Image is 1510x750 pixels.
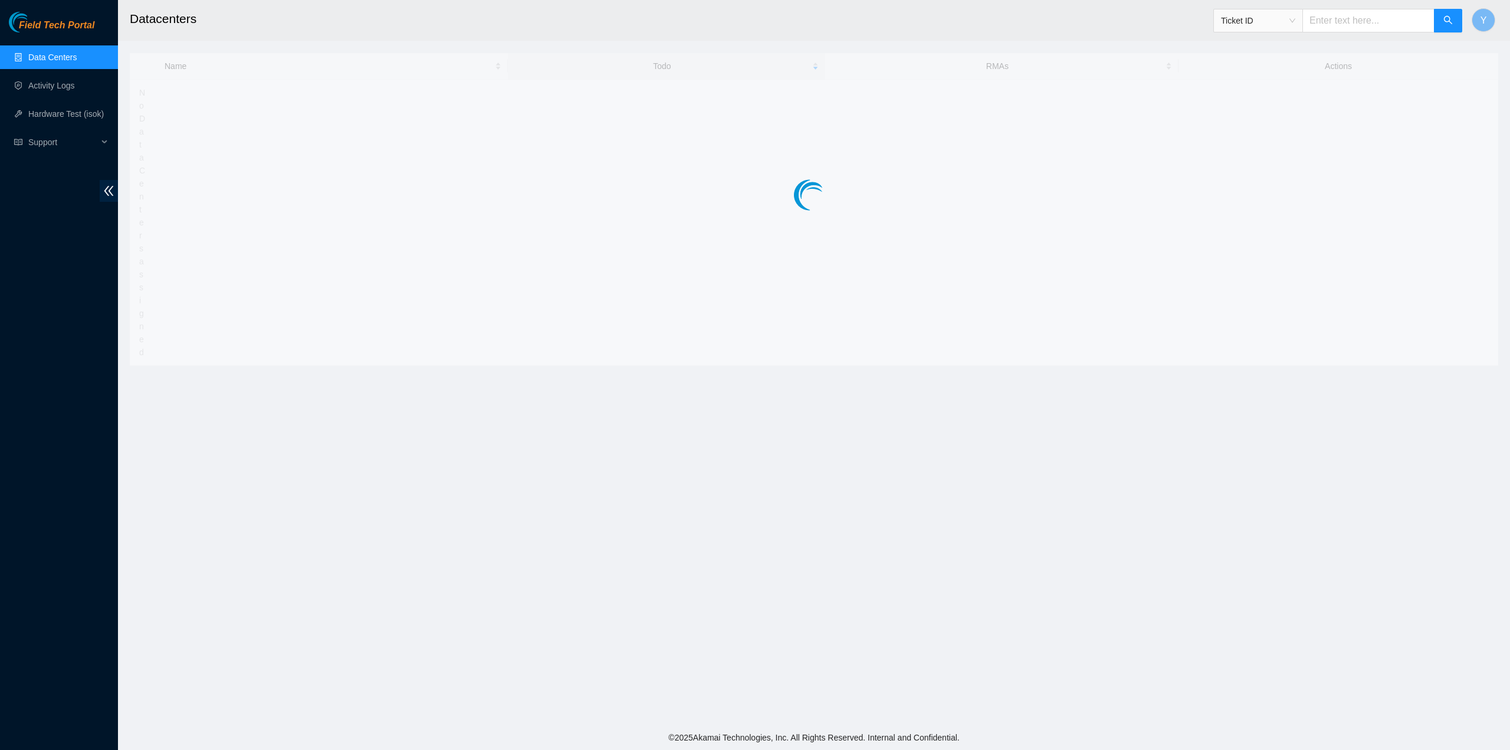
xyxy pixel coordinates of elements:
span: Y [1481,13,1487,28]
span: Field Tech Portal [19,20,94,31]
span: double-left [100,180,118,202]
a: Data Centers [28,53,77,62]
img: Akamai Technologies [9,12,60,32]
input: Enter text here... [1302,9,1434,32]
span: Support [28,130,98,154]
button: search [1434,9,1462,32]
span: Ticket ID [1221,12,1295,30]
a: Activity Logs [28,81,75,90]
span: search [1443,15,1453,27]
a: Hardware Test (isok) [28,109,104,119]
footer: © 2025 Akamai Technologies, Inc. All Rights Reserved. Internal and Confidential. [118,725,1510,750]
button: Y [1472,8,1495,32]
span: read [14,138,22,146]
a: Akamai TechnologiesField Tech Portal [9,21,94,37]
